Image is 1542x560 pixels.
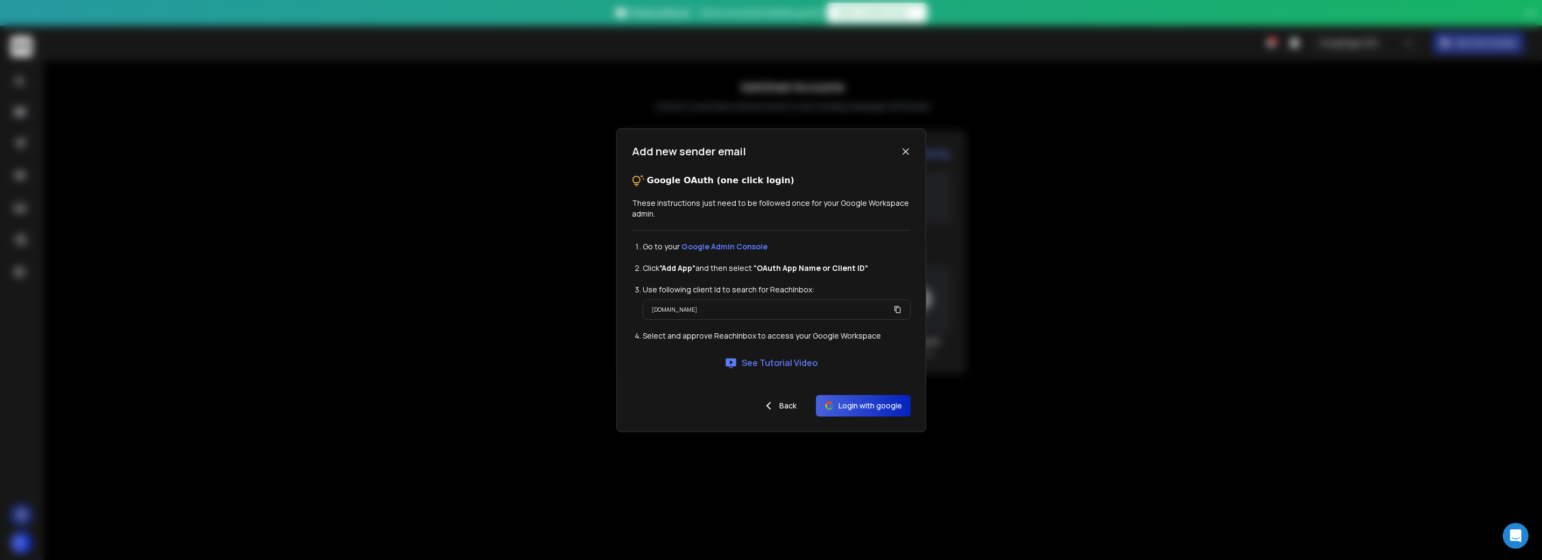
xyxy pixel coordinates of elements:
p: Google OAuth (one click login) [647,174,794,187]
li: Select and approve ReachInbox to access your Google Workspace [643,331,911,341]
li: Use following client Id to search for ReachInbox: [643,284,911,295]
a: Google Admin Console [681,241,768,252]
strong: “OAuth App Name or Client ID” [754,263,868,273]
h1: Add new sender email [632,144,746,159]
li: Click and then select [643,263,911,274]
a: See Tutorial Video [724,356,818,369]
p: [DOMAIN_NAME] [652,304,697,315]
strong: ”Add App” [659,263,695,273]
img: tips [632,174,645,187]
p: These instructions just need to be followed once for your Google Workspace admin. [632,198,911,219]
li: Go to your [643,241,911,252]
div: Open Intercom Messenger [1503,523,1529,549]
button: Login with google [816,395,911,417]
button: Back [754,395,805,417]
